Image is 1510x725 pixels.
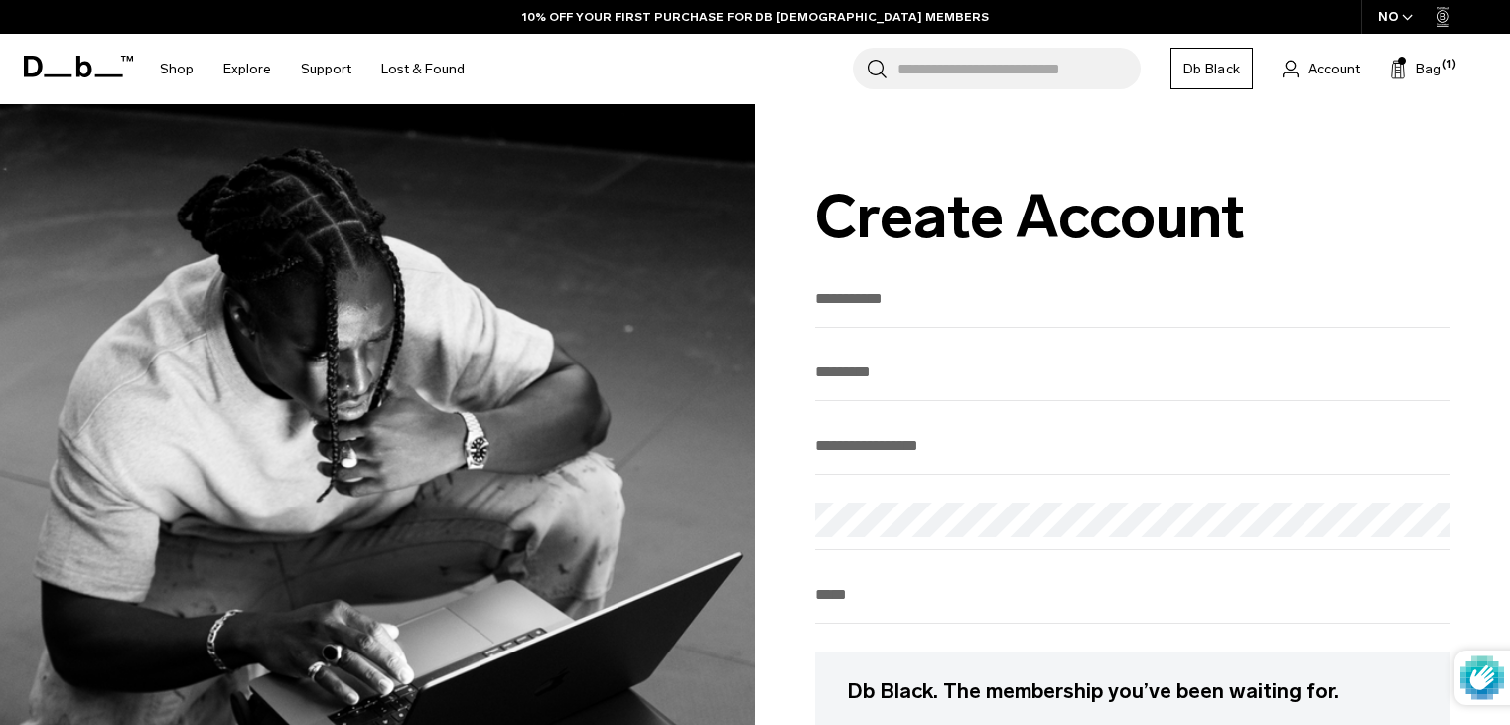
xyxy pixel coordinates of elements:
a: 10% OFF YOUR FIRST PURCHASE FOR DB [DEMOGRAPHIC_DATA] MEMBERS [522,8,989,26]
a: Shop [160,34,194,104]
img: Protected by hCaptcha [1460,651,1504,705]
span: Bag [1416,59,1441,79]
span: Create Account [815,181,1245,253]
a: Account [1283,57,1360,80]
a: Lost & Found [381,34,465,104]
button: Bag (1) [1390,57,1441,80]
span: Account [1308,59,1360,79]
h4: Db Black. The membership you’ve been waiting for. [847,675,1420,707]
span: (1) [1442,57,1456,73]
nav: Main Navigation [145,34,480,104]
a: Db Black [1170,48,1253,89]
a: Explore [223,34,271,104]
a: Support [301,34,351,104]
